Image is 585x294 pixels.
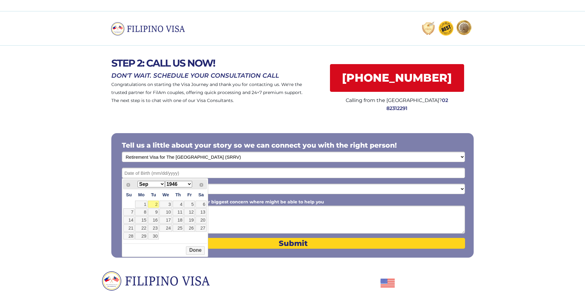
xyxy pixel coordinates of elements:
[184,201,195,208] a: 5
[148,216,159,224] a: 16
[123,208,135,216] a: 7
[111,82,303,103] span: Congratulations on starting the Visa Journey and thank you for contacting us. We're the trusted p...
[138,192,145,197] span: Monday
[159,201,172,208] a: 3
[173,224,183,232] a: 25
[330,64,464,92] a: [PHONE_NUMBER]
[159,208,172,216] a: 10
[111,57,215,69] span: STEP 2: CALL US NOW!
[135,201,147,208] a: 1
[198,192,204,197] span: Saturday
[346,97,442,103] span: Calling from the [GEOGRAPHIC_DATA]?
[165,181,192,187] select: Select year
[135,216,147,224] a: 15
[126,192,132,197] span: Sunday
[184,216,195,224] a: 19
[196,208,207,216] a: 13
[148,201,159,208] a: 2
[159,224,172,232] a: 24
[196,201,207,208] a: 6
[122,168,465,178] input: Date of Birth (mm/dd/yyyy)
[148,224,159,232] a: 23
[123,232,135,240] a: 28
[184,208,195,216] a: 12
[148,232,159,240] a: 30
[196,224,207,232] a: 27
[135,208,147,216] a: 8
[148,208,159,216] a: 9
[187,192,192,197] span: Friday
[111,72,279,79] span: DON'T WAIT. SCHEDULE YOUR CONSULTATION CALL
[159,216,172,224] a: 17
[163,192,169,197] span: Wednesday
[123,224,135,232] a: 21
[151,192,156,197] span: Tuesday
[138,181,165,187] select: Select month
[196,216,207,224] a: 20
[184,224,195,232] a: 26
[330,71,464,84] span: [PHONE_NUMBER]
[122,238,465,249] button: Submit
[135,224,147,232] a: 22
[122,239,465,248] span: Submit
[175,192,181,197] span: Thursday
[135,232,147,240] a: 29
[186,246,205,255] button: Done
[173,216,183,224] a: 18
[123,216,135,224] a: 14
[122,141,397,149] span: Tell us a little about your story so we can connect you with the right person!
[173,208,183,216] a: 11
[173,201,183,208] a: 4
[122,199,324,205] span: Please share your story or provide your biggest concern where might be able to help you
